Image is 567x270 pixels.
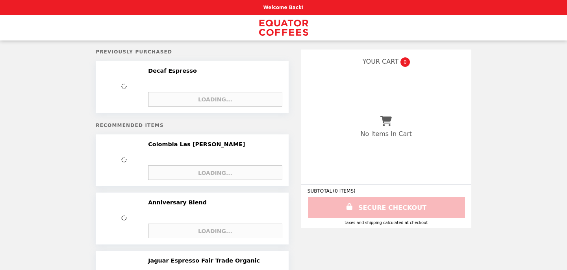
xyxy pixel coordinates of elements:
[308,188,333,194] span: SUBTOTAL
[308,220,465,225] div: Taxes and Shipping calculated at checkout
[148,199,210,206] h2: Anniversary Blend
[148,141,248,148] h2: Colombia Las [PERSON_NAME]
[259,20,308,36] img: Brand Logo
[361,130,412,138] p: No Items In Cart
[96,49,289,55] h5: Previously Purchased
[148,257,263,264] h2: Jaguar Espresso Fair Trade Organic
[148,67,200,74] h2: Decaf Espresso
[333,188,356,194] span: ( 0 ITEMS )
[363,58,398,65] span: YOUR CART
[263,5,304,10] p: Welcome Back!
[400,57,410,67] span: 0
[96,123,289,128] h5: Recommended Items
